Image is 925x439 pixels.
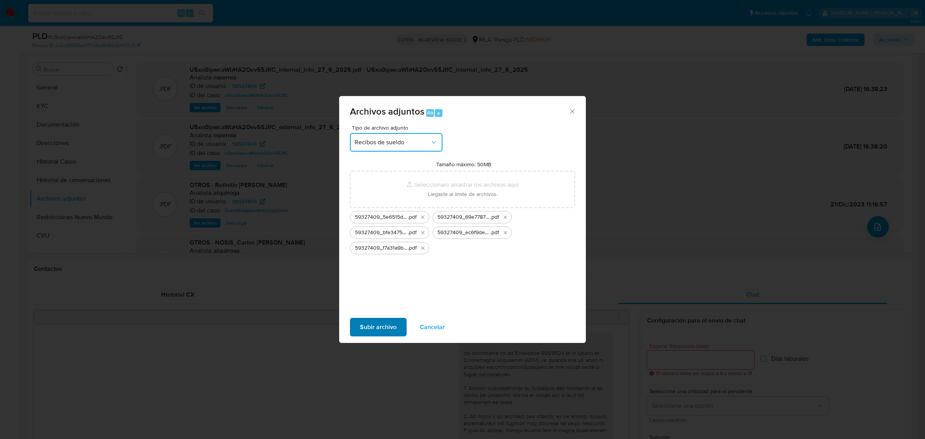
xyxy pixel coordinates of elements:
[501,228,510,237] button: Eliminar 59327409_ec6f9ded-40ea-4103-bd35-d7838eb80f4c.pdf
[355,213,408,221] span: 59327409_5e6515d0-5474-4e33-9189-179971ffaa0c
[427,109,433,117] span: Alt
[355,244,408,252] span: 59327409_f7a31a9b-8e05-41d8-b52f-4febcf0dc3a2
[418,243,427,253] button: Eliminar 59327409_f7a31a9b-8e05-41d8-b52f-4febcf0dc3a2.pdf
[437,229,490,236] span: 59327409_ec6f9ded-40ea-4103-bd35-d7838eb80f4c
[350,105,424,118] span: Archivos adjuntos
[408,229,417,236] span: .pdf
[418,213,427,222] button: Eliminar 59327409_5e6515d0-5474-4e33-9189-179971ffaa0c.pdf
[355,229,408,236] span: 59327409_bfe34752-40d0-414c-b896-8573ac702dae
[360,319,397,336] span: Subir archivo
[352,125,444,130] span: Tipo de archivo adjunto
[408,213,417,221] span: .pdf
[420,319,445,336] span: Cancelar
[437,109,440,117] span: a
[436,161,491,168] label: Tamaño máximo: 50MB
[350,133,442,152] button: Recibos de sueldo
[350,208,575,254] ul: Archivos seleccionados
[437,213,490,221] span: 59327409_69e7787d-9f71-4a60-9c28-5dad25c41c78
[568,108,575,115] button: Cerrar
[408,244,417,252] span: .pdf
[490,213,499,221] span: .pdf
[501,213,510,222] button: Eliminar 59327409_69e7787d-9f71-4a60-9c28-5dad25c41c78.pdf
[410,318,455,336] button: Cancelar
[418,228,427,237] button: Eliminar 59327409_bfe34752-40d0-414c-b896-8573ac702dae.pdf
[350,318,407,336] button: Subir archivo
[355,138,430,146] span: Recibos de sueldo
[490,229,499,236] span: .pdf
